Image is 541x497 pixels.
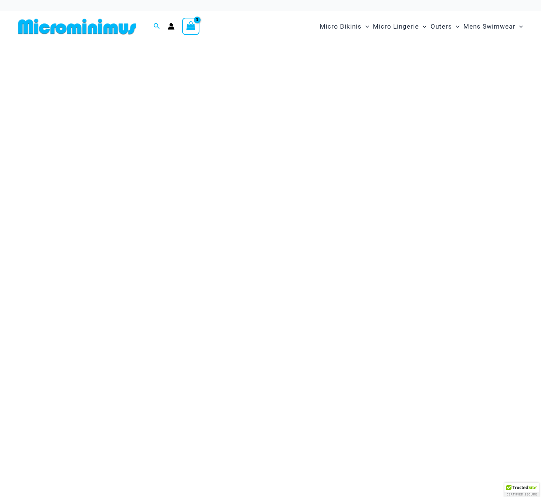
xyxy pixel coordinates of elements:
[504,483,539,497] div: TrustedSite Certified
[431,17,452,36] span: Outers
[515,17,523,36] span: Menu Toggle
[419,17,426,36] span: Menu Toggle
[320,17,362,36] span: Micro Bikinis
[153,22,160,31] a: Search icon link
[461,15,525,38] a: Mens SwimwearMenu ToggleMenu Toggle
[318,15,371,38] a: Micro BikinisMenu ToggleMenu Toggle
[452,17,460,36] span: Menu Toggle
[15,18,139,35] img: MM SHOP LOGO FLAT
[373,17,419,36] span: Micro Lingerie
[182,18,199,35] a: View Shopping Cart, empty
[362,17,369,36] span: Menu Toggle
[168,23,175,30] a: Account icon link
[317,14,526,39] nav: Site Navigation
[463,17,515,36] span: Mens Swimwear
[371,15,428,38] a: Micro LingerieMenu ToggleMenu Toggle
[429,15,461,38] a: OutersMenu ToggleMenu Toggle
